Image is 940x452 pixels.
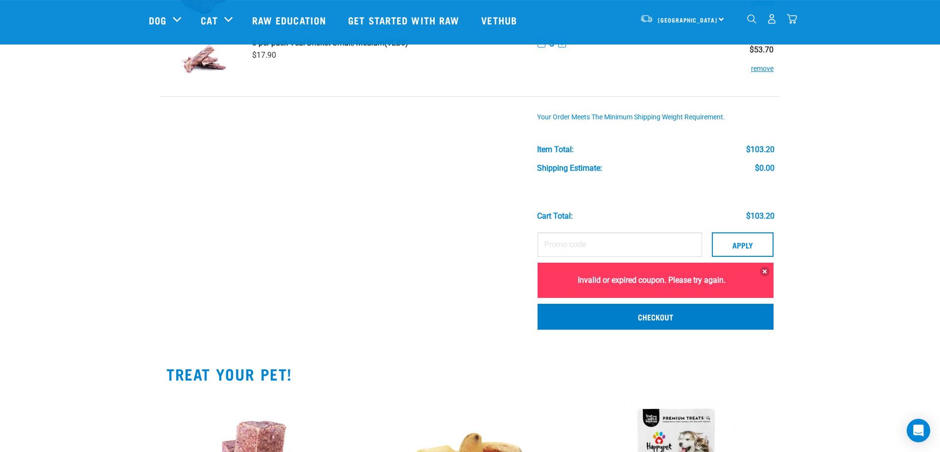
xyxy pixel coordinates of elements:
[640,14,653,23] img: van-moving.png
[149,13,166,27] a: Dog
[338,0,471,40] a: Get started with Raw
[787,14,797,24] img: home-icon@2x.png
[471,0,529,40] a: Vethub
[755,164,775,173] div: $0.00
[178,38,229,89] img: Veal Brisket Small/Medium
[658,18,717,22] span: [GEOGRAPHIC_DATA]
[537,145,574,154] div: Item Total:
[537,113,775,121] div: Your order meets the minimum shipping weight requirement.
[746,145,775,154] div: $103.20
[747,14,756,23] img: home-icon-1@2x.png
[242,0,338,40] a: Raw Education
[746,212,775,221] div: $103.20
[537,164,602,173] div: Shipping Estimate:
[538,263,774,298] div: Invalid or expired coupon. Please try again.
[537,212,573,221] div: Cart total:
[166,365,774,383] h2: TREAT YOUR PET!
[201,13,217,27] a: Cat
[907,419,930,442] div: Open Intercom Messenger
[712,232,774,257] button: Apply
[538,232,702,257] input: Promo code
[767,14,777,24] img: user.png
[252,50,276,60] span: $17.90
[718,30,779,97] td: $53.70
[751,54,774,73] button: remove
[538,304,774,329] a: Checkout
